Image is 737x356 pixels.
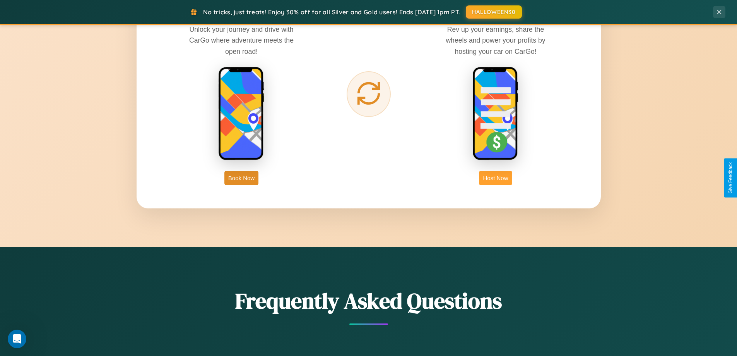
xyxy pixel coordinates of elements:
[438,24,554,57] p: Rev up your earnings, share the wheels and power your profits by hosting your car on CarGo!
[183,24,299,57] p: Unlock your journey and drive with CarGo where adventure meets the open road!
[8,330,26,348] iframe: Intercom live chat
[472,67,519,161] img: host phone
[479,171,512,185] button: Host Now
[218,67,265,161] img: rent phone
[203,8,460,16] span: No tricks, just treats! Enjoy 30% off for all Silver and Gold users! Ends [DATE] 1pm PT.
[728,162,733,194] div: Give Feedback
[137,286,601,316] h2: Frequently Asked Questions
[466,5,522,19] button: HALLOWEEN30
[224,171,258,185] button: Book Now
